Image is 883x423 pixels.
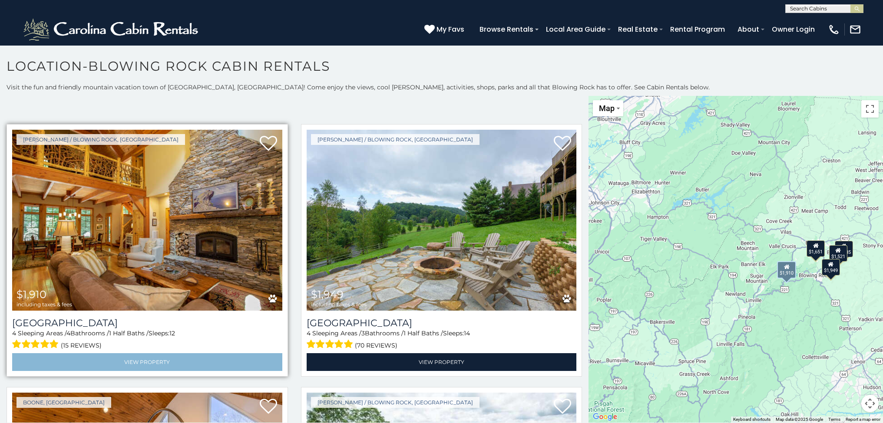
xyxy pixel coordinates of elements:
[846,417,880,422] a: Report a map error
[733,416,771,423] button: Keyboard shortcuts
[767,22,819,37] a: Owner Login
[260,135,277,153] a: Add to favorites
[307,130,577,311] a: Blackberry Lodge $1,949 including taxes & fees
[307,353,577,371] a: View Property
[17,288,46,301] span: $1,910
[403,329,443,337] span: 1 Half Baths /
[822,259,840,275] div: $1,949
[22,16,202,43] img: White-1-2.png
[12,353,282,371] a: View Property
[828,23,840,36] img: phone-regular-white.png
[599,104,615,113] span: Map
[591,411,619,423] a: Open this area in Google Maps (opens a new window)
[861,100,879,118] button: Toggle fullscreen view
[437,24,464,35] span: My Favs
[307,329,311,337] span: 4
[311,134,480,145] a: [PERSON_NAME] / Blowing Rock, [GEOGRAPHIC_DATA]
[554,398,571,416] a: Add to favorites
[260,398,277,416] a: Add to favorites
[733,22,764,37] a: About
[12,130,282,311] a: Mountain Song Lodge $1,910 including taxes & fees
[777,261,796,278] div: $1,910
[828,417,840,422] a: Terms
[61,340,102,351] span: (15 reviews)
[355,340,397,351] span: (70 reviews)
[614,22,662,37] a: Real Estate
[311,288,344,301] span: $1,949
[307,317,577,329] a: [GEOGRAPHIC_DATA]
[12,317,282,329] h3: Mountain Song Lodge
[66,329,70,337] span: 4
[169,329,175,337] span: 12
[424,24,466,35] a: My Favs
[311,397,480,408] a: [PERSON_NAME] / Blowing Rock, [GEOGRAPHIC_DATA]
[307,317,577,329] h3: Blackberry Lodge
[307,329,577,351] div: Sleeping Areas / Bathrooms / Sleeps:
[776,417,823,422] span: Map data ©2025 Google
[861,395,879,412] button: Map camera controls
[12,317,282,329] a: [GEOGRAPHIC_DATA]
[542,22,610,37] a: Local Area Guide
[12,329,16,337] span: 4
[829,245,847,262] div: $1,521
[807,240,825,257] div: $1,651
[361,329,365,337] span: 3
[12,130,282,311] img: Mountain Song Lodge
[17,134,185,145] a: [PERSON_NAME] / Blowing Rock, [GEOGRAPHIC_DATA]
[109,329,149,337] span: 1 Half Baths /
[311,302,367,307] span: including taxes & fees
[12,329,282,351] div: Sleeping Areas / Bathrooms / Sleeps:
[17,302,72,307] span: including taxes & fees
[464,329,470,337] span: 14
[666,22,729,37] a: Rental Program
[17,397,111,408] a: Boone, [GEOGRAPHIC_DATA]
[849,23,861,36] img: mail-regular-white.png
[835,240,853,257] div: $4,385
[554,135,571,153] a: Add to favorites
[475,22,538,37] a: Browse Rentals
[307,130,577,311] img: Blackberry Lodge
[593,100,623,116] button: Change map style
[591,411,619,423] img: Google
